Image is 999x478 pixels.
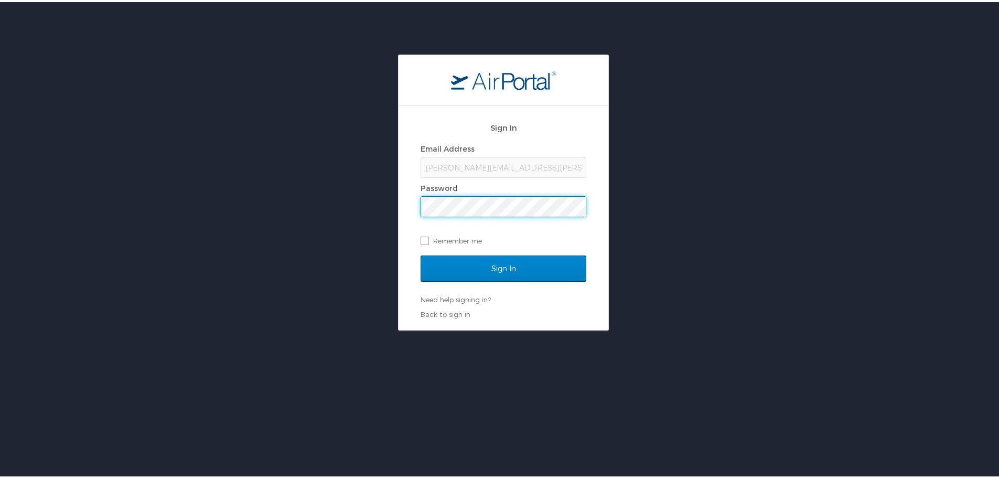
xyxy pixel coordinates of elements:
[421,120,586,132] h2: Sign In
[421,182,458,190] label: Password
[421,142,475,151] label: Email Address
[421,293,491,302] a: Need help signing in?
[451,69,556,88] img: logo
[421,308,470,316] a: Back to sign in
[421,253,586,280] input: Sign In
[421,231,586,247] label: Remember me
